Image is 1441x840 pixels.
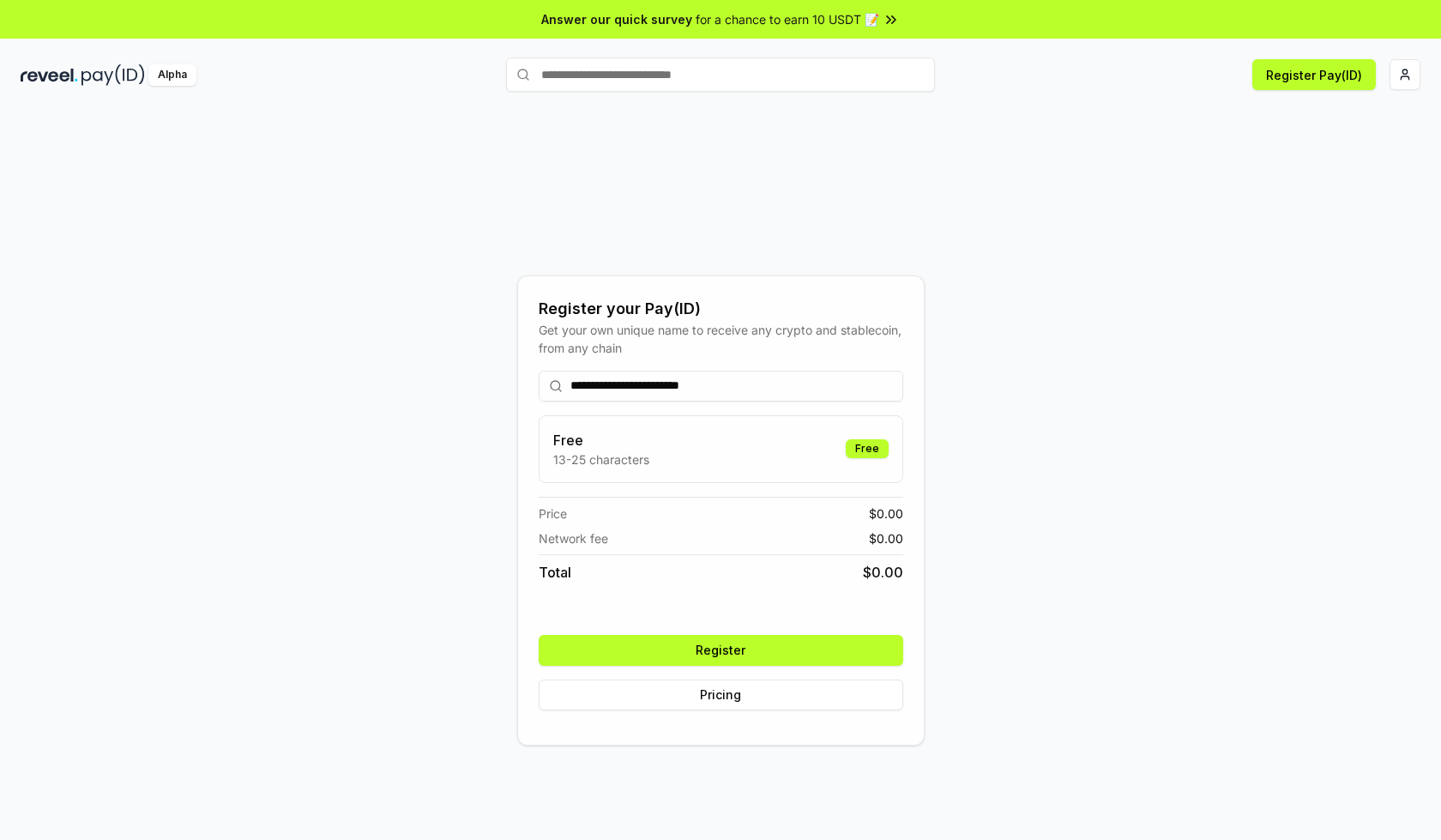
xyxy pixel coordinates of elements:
img: reveel_dark [21,64,78,86]
p: 13-25 characters [553,450,649,468]
div: Register your Pay(ID) [539,297,903,321]
button: Register [539,635,903,666]
img: pay_id [81,64,145,86]
span: Total [539,562,571,583]
span: $ 0.00 [869,505,903,523]
div: Alpha [148,64,196,86]
span: Answer our quick survey [541,10,692,28]
span: $ 0.00 [863,562,903,583]
span: Price [539,505,567,523]
h3: Free [553,430,649,450]
span: for a chance to earn 10 USDT 📝 [696,10,879,28]
div: Get your own unique name to receive any crypto and stablecoin, from any chain [539,321,903,357]
button: Register Pay(ID) [1252,59,1376,90]
div: Free [846,439,889,458]
span: $ 0.00 [869,529,903,547]
span: Network fee [539,529,608,547]
button: Pricing [539,680,903,710]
